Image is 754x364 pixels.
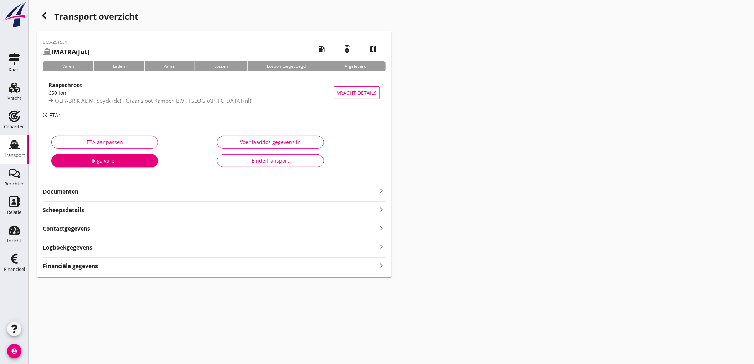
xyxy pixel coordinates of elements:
div: Ik ga varen [57,157,153,164]
strong: Contactgegevens [43,225,90,233]
button: Vracht details [334,86,380,99]
img: logo-small.a267ee39.svg [1,2,27,28]
div: Vracht [7,96,21,101]
div: Afgeleverd [325,61,386,71]
span: Vracht details [337,89,377,97]
div: Losbon toegevoegd [247,61,325,71]
div: ETA aanpassen [57,138,152,146]
i: keyboard_arrow_right [377,242,386,252]
div: 650 ton [48,89,334,97]
div: Berichten [4,181,25,186]
div: Lossen [195,61,247,71]
div: Voer laad/los gegevens in [223,138,318,146]
i: keyboard_arrow_right [377,223,386,233]
div: Inzicht [7,239,21,243]
strong: Raapschroot [48,81,82,88]
strong: Documenten [43,188,377,196]
div: Financieel [4,267,25,272]
i: account_circle [7,344,21,358]
div: Transport [4,153,25,158]
div: Kaart [9,67,20,72]
strong: Financiële gegevens [43,262,98,270]
strong: Logboekgegevens [43,243,92,252]
strong: IMATRA [51,47,76,56]
div: Relatie [7,210,21,215]
button: Ik ga varen [51,154,158,167]
i: keyboard_arrow_right [377,261,386,270]
button: Einde transport [217,154,324,167]
strong: Scheepsdetails [43,206,84,214]
div: Laden [93,61,144,71]
i: emergency_share [337,39,357,59]
button: ETA aanpassen [51,136,158,149]
i: keyboard_arrow_right [377,186,386,195]
div: Transport overzicht [37,9,391,26]
p: BCS-251531 [43,39,89,46]
div: Varen [43,61,93,71]
div: Varen [144,61,195,71]
a: Raapschroot650 tonÖLFABRIK ADM, Spyck (de) - Graansloot Kampen B.V., [GEOGRAPHIC_DATA] (nl)Vracht... [43,77,386,108]
div: Capaciteit [4,124,25,129]
i: map [363,39,383,59]
button: Voer laad/los gegevens in [217,136,324,149]
span: ÖLFABRIK ADM, Spyck (de) - Graansloot Kampen B.V., [GEOGRAPHIC_DATA] (nl) [55,97,251,104]
i: keyboard_arrow_right [377,205,386,214]
h2: (Jut) [43,47,89,57]
span: ETA: [49,112,60,119]
i: local_gas_station [311,39,331,59]
div: Einde transport [223,157,318,164]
